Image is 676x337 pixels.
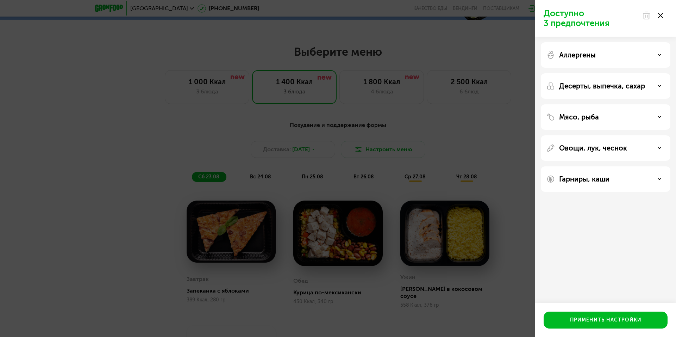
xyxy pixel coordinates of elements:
p: Овощи, лук, чеснок [559,144,627,152]
p: Гарниры, каши [559,175,609,183]
p: Мясо, рыба [559,113,599,121]
button: Применить настройки [544,312,668,329]
p: Доступно 3 предпочтения [544,8,638,28]
p: Десерты, выпечка, сахар [559,82,645,90]
div: Применить настройки [570,317,641,324]
p: Аллергены [559,51,596,59]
